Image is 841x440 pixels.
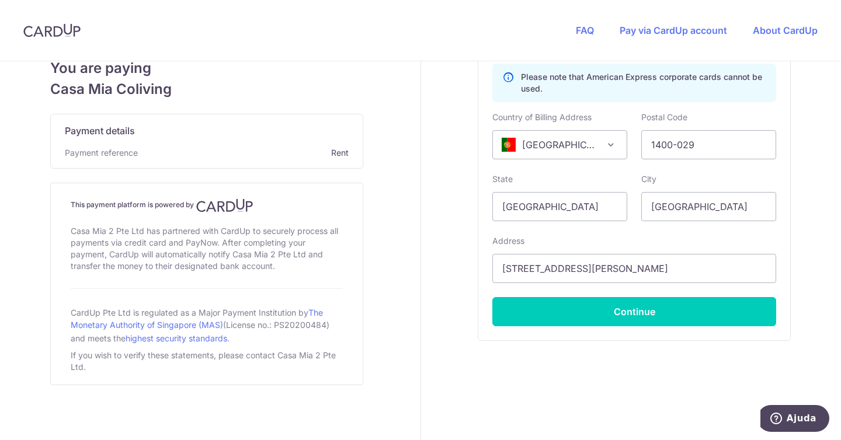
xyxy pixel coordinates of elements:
[760,405,829,434] iframe: Abre um widget para que você possa encontrar mais informações
[492,235,524,247] label: Address
[576,25,594,36] a: FAQ
[753,25,818,36] a: About CardUp
[641,130,776,159] input: Example 123456
[71,347,343,375] div: If you wish to verify these statements, please contact Casa Mia 2 Pte Ltd.
[126,333,227,343] a: highest security standards
[620,25,727,36] a: Pay via CardUp account
[71,303,343,347] div: CardUp Pte Ltd is regulated as a Major Payment Institution by (License no.: PS20200484) and meets...
[641,111,687,123] label: Postal Code
[50,79,363,100] span: Casa Mia Coliving
[143,147,349,159] span: Rent
[65,124,135,138] span: Payment details
[196,198,253,212] img: CardUp
[492,173,513,185] label: State
[65,147,138,159] span: Payment reference
[641,173,656,185] label: City
[71,223,343,274] div: Casa Mia 2 Pte Ltd has partnered with CardUp to securely process all payments via credit card and...
[50,58,363,79] span: You are paying
[492,111,592,123] label: Country of Billing Address
[23,23,81,37] img: CardUp
[521,71,766,95] p: Please note that American Express corporate cards cannot be used.
[71,198,343,212] h4: This payment platform is powered by
[492,130,627,159] span: Portugal
[493,131,627,159] span: Portugal
[492,297,776,326] button: Continue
